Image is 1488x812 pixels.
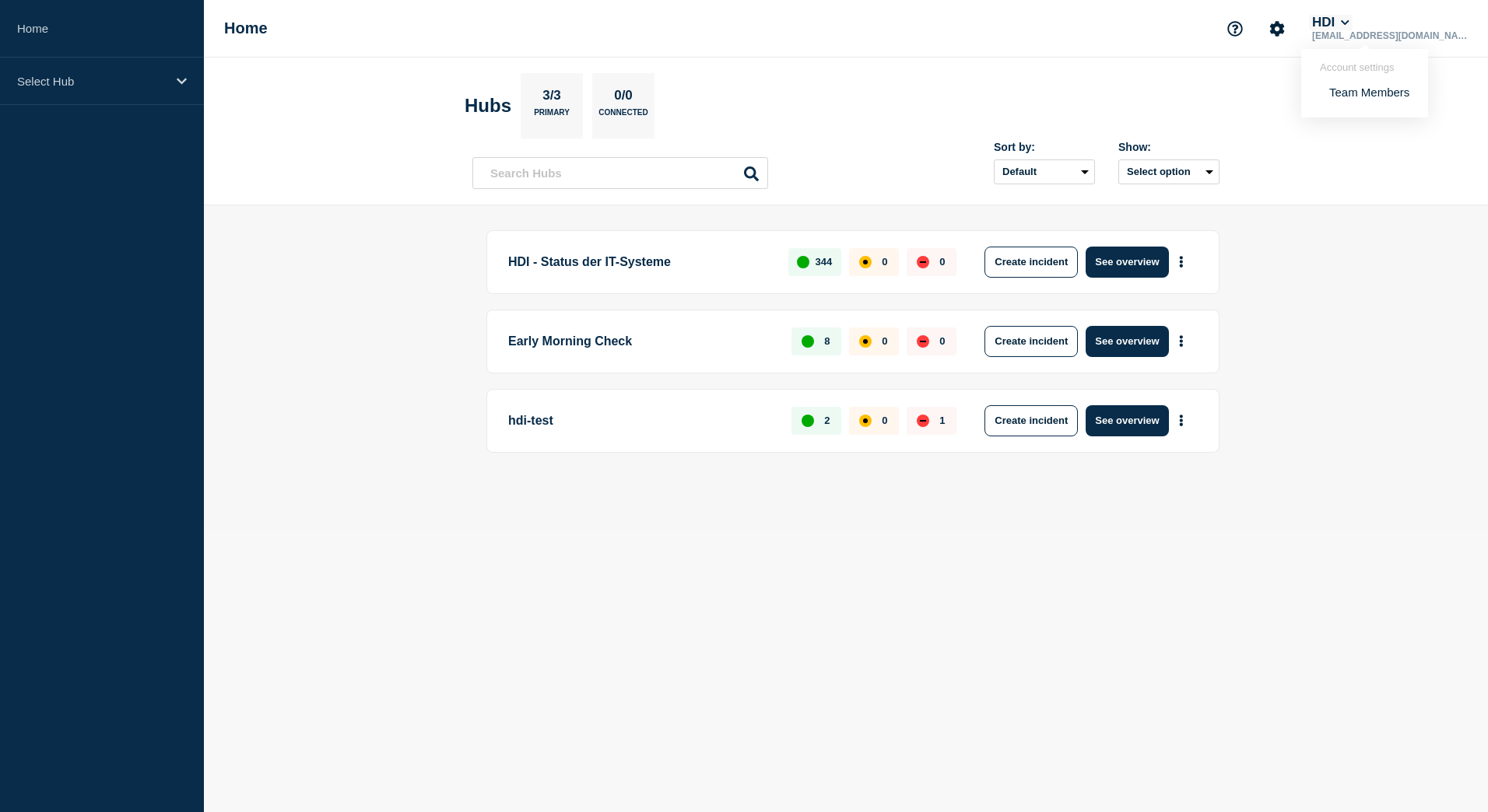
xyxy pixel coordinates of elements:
[537,88,567,108] p: 3/3
[859,335,872,348] div: affected
[994,141,1095,153] div: Sort by:
[984,247,1078,278] button: Create incident
[1118,141,1220,153] div: Show:
[472,157,768,189] input: Search Hubs
[939,256,945,268] p: 0
[1320,61,1409,73] header: Account settings
[994,159,1095,184] select: Sort by
[802,335,814,348] div: up
[1171,247,1191,276] button: More actions
[1309,30,1471,41] p: [EMAIL_ADDRESS][DOMAIN_NAME]
[508,326,774,357] p: Early Morning Check
[859,415,872,427] div: affected
[917,335,929,348] div: down
[939,335,945,347] p: 0
[917,256,929,268] div: down
[984,405,1078,436] button: Create incident
[465,95,511,117] h2: Hubs
[1309,15,1353,30] button: HDI
[1171,327,1191,355] button: More actions
[1086,405,1168,436] button: See overview
[882,256,887,268] p: 0
[816,256,833,268] p: 344
[1261,12,1293,45] button: Account settings
[1171,406,1191,435] button: More actions
[1219,12,1251,45] button: Support
[882,415,887,426] p: 0
[824,415,830,426] p: 2
[802,415,814,427] div: up
[508,405,774,436] p: hdi-test
[859,256,872,268] div: affected
[917,415,929,427] div: down
[797,256,809,268] div: up
[1118,159,1220,184] button: Select option
[939,415,945,426] p: 1
[984,326,1078,357] button: Create incident
[534,108,570,124] p: Primary
[224,19,268,37] h1: Home
[17,75,167,88] p: Select Hub
[824,335,830,347] p: 8
[1086,326,1168,357] button: See overview
[882,335,887,347] p: 0
[1329,86,1409,99] a: Team Members
[1086,247,1168,278] button: See overview
[508,247,770,278] p: HDI - Status der IT-Systeme
[598,108,647,124] p: Connected
[609,88,639,108] p: 0/0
